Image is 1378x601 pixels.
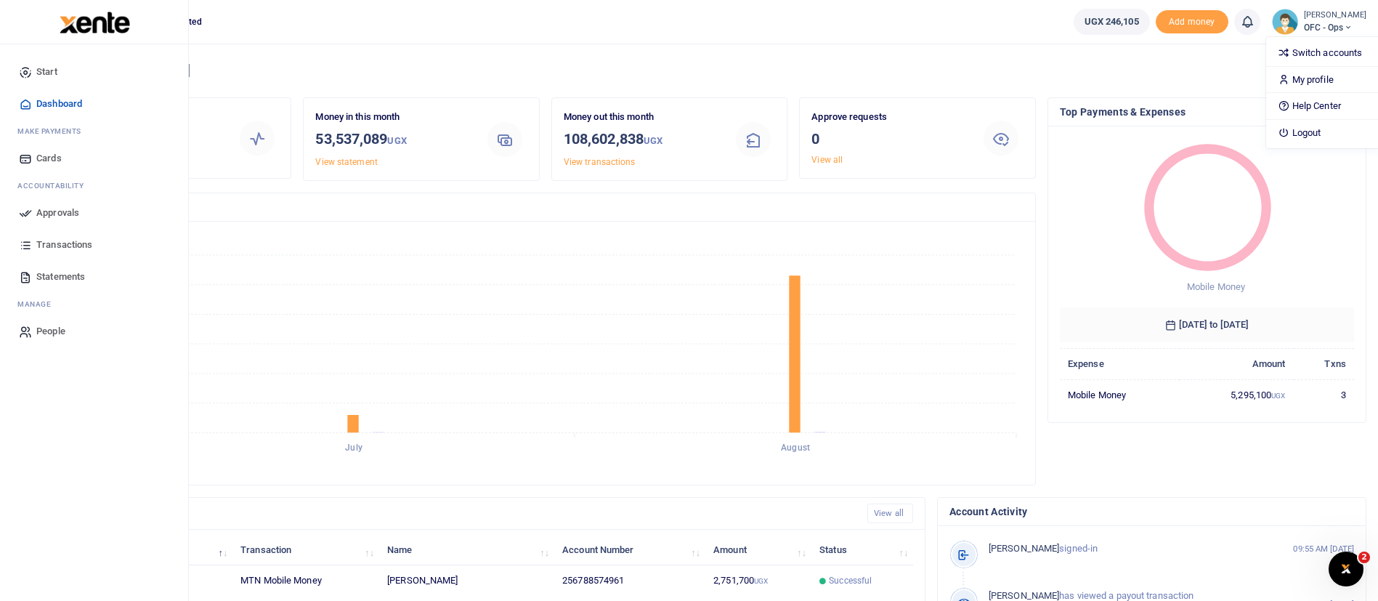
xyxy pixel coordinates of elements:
[1156,10,1228,34] span: Add money
[315,110,471,125] p: Money in this month
[989,590,1059,601] span: [PERSON_NAME]
[12,197,177,229] a: Approvals
[36,151,62,166] span: Cards
[867,504,913,523] a: View all
[36,238,92,252] span: Transactions
[232,565,379,597] td: MTN Mobile Money
[55,62,1366,78] h4: Hello [PERSON_NAME]
[1180,379,1294,410] td: 5,295,100
[25,299,52,310] span: anage
[644,135,662,146] small: UGX
[949,504,1354,520] h4: Account Activity
[36,65,57,79] span: Start
[12,229,177,261] a: Transactions
[60,12,130,33] img: logo-large
[1156,10,1228,34] li: Toup your wallet
[564,110,720,125] p: Money out this month
[1272,9,1298,35] img: profile-user
[1304,21,1366,34] span: OFC - Ops
[12,293,177,315] li: M
[1180,348,1294,379] th: Amount
[811,128,968,150] h3: 0
[68,506,856,522] h4: Recent Transactions
[811,110,968,125] p: Approve requests
[36,206,79,220] span: Approvals
[387,135,406,146] small: UGX
[1074,9,1150,35] a: UGX 246,105
[379,534,554,565] th: Name: activate to sort column ascending
[58,16,130,27] a: logo-small logo-large logo-large
[1358,552,1370,563] span: 2
[36,270,85,284] span: Statements
[36,324,65,339] span: People
[754,577,768,585] small: UGX
[989,543,1059,554] span: [PERSON_NAME]
[1272,9,1366,35] a: profile-user [PERSON_NAME] OFC - Ops
[1060,104,1354,120] h4: Top Payments & Expenses
[12,261,177,293] a: Statements
[12,56,177,88] a: Start
[315,128,471,152] h3: 53,537,089
[1060,307,1354,342] h6: [DATE] to [DATE]
[36,97,82,111] span: Dashboard
[12,142,177,174] a: Cards
[1304,9,1366,22] small: [PERSON_NAME]
[1060,379,1180,410] td: Mobile Money
[25,126,81,137] span: ake Payments
[989,541,1263,557] p: signed-in
[1068,9,1156,35] li: Wallet ballance
[811,155,843,165] a: View all
[829,574,872,587] span: Successful
[379,565,554,597] td: [PERSON_NAME]
[12,174,177,197] li: Ac
[564,157,636,167] a: View transactions
[12,88,177,120] a: Dashboard
[781,443,810,453] tspan: August
[1293,543,1354,555] small: 09:55 AM [DATE]
[345,443,362,453] tspan: July
[68,199,1024,215] h4: Transactions Overview
[1294,348,1354,379] th: Txns
[1085,15,1139,29] span: UGX 246,105
[315,157,377,167] a: View statement
[12,315,177,347] a: People
[1329,552,1363,586] iframe: Intercom live chat
[554,534,705,565] th: Account Number: activate to sort column ascending
[12,120,177,142] li: M
[232,534,379,565] th: Transaction: activate to sort column ascending
[1294,379,1354,410] td: 3
[1060,348,1180,379] th: Expense
[811,534,913,565] th: Status: activate to sort column ascending
[1156,15,1228,26] a: Add money
[1271,392,1285,400] small: UGX
[1187,281,1245,292] span: Mobile Money
[28,180,84,191] span: countability
[564,128,720,152] h3: 108,602,838
[705,565,811,597] td: 2,751,700
[554,565,705,597] td: 256788574961
[705,534,811,565] th: Amount: activate to sort column ascending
